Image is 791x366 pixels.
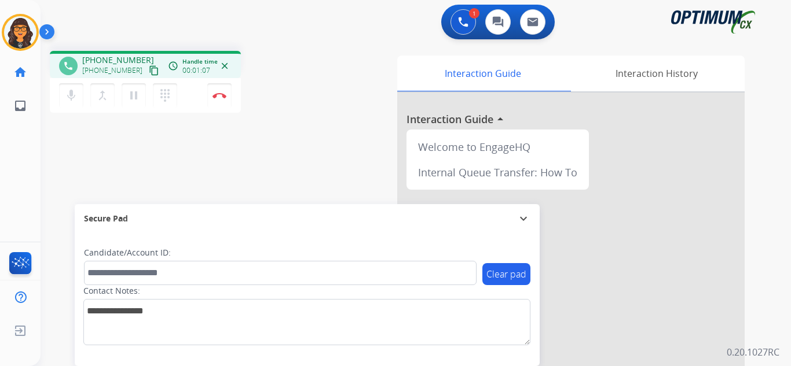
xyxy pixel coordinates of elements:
span: [PHONE_NUMBER] [82,54,154,66]
p: 0.20.1027RC [727,345,779,359]
mat-icon: access_time [168,61,178,71]
span: 00:01:07 [182,66,210,75]
span: Handle time [182,57,218,66]
mat-icon: home [13,65,27,79]
mat-icon: merge_type [96,88,109,102]
label: Contact Notes: [83,285,140,297]
mat-icon: close [219,61,230,71]
mat-icon: expand_more [517,212,530,225]
label: Candidate/Account ID: [84,247,171,258]
mat-icon: inbox [13,99,27,113]
mat-icon: dialpad [158,88,172,102]
img: avatar [4,16,36,49]
div: Welcome to EngageHQ [411,134,584,160]
div: Interaction Guide [397,56,568,91]
div: Internal Queue Transfer: How To [411,160,584,185]
mat-icon: pause [127,88,141,102]
mat-icon: content_copy [149,65,159,76]
img: control [213,93,226,98]
span: [PHONE_NUMBER] [82,66,142,75]
mat-icon: phone [63,61,74,71]
mat-icon: mic [64,88,78,102]
div: 1 [469,8,479,19]
div: Interaction History [568,56,745,91]
button: Clear pad [482,263,530,285]
span: Secure Pad [84,213,128,224]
